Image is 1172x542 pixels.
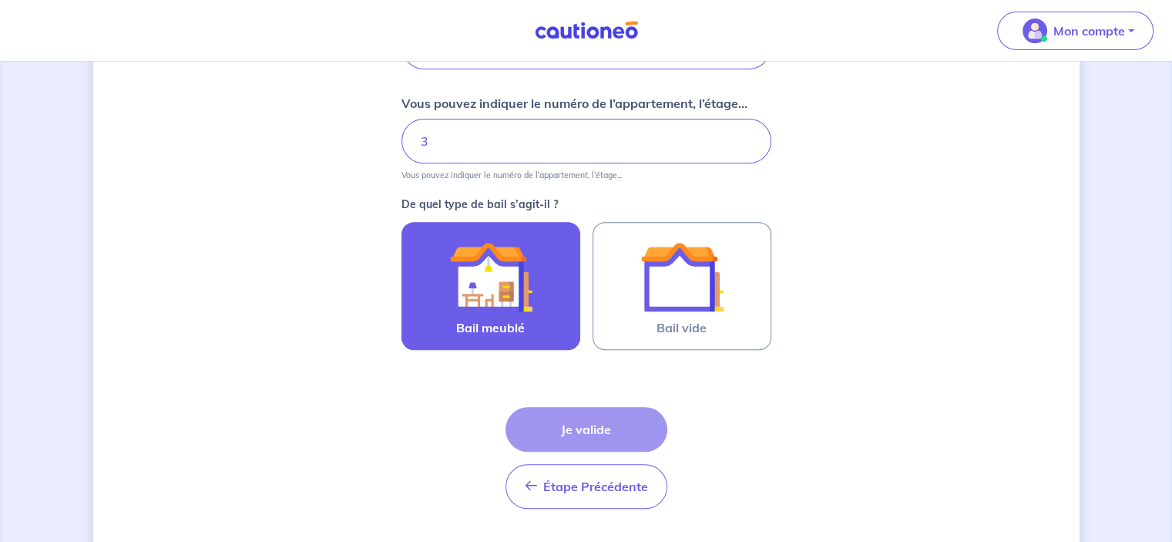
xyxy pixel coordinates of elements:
span: Bail meublé [456,318,525,337]
span: Bail vide [657,318,707,337]
img: illu_empty_lease.svg [640,235,724,318]
button: Étape Précédente [505,464,667,509]
img: Cautioneo [529,21,644,40]
p: De quel type de bail s’agit-il ? [401,199,771,210]
p: Mon compte [1053,22,1125,40]
img: illu_furnished_lease.svg [449,235,532,318]
img: illu_account_valid_menu.svg [1023,19,1047,43]
p: Vous pouvez indiquer le numéro de l’appartement, l’étage... [401,170,622,180]
span: Étape Précédente [543,479,648,494]
button: illu_account_valid_menu.svgMon compte [997,12,1154,50]
input: Appartement 2 [401,119,771,163]
p: Vous pouvez indiquer le numéro de l’appartement, l’étage... [401,94,747,113]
